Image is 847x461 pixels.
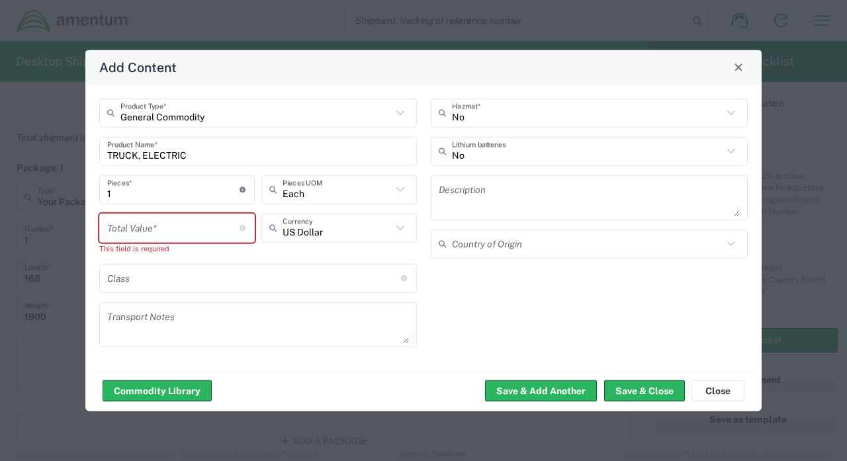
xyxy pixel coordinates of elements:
button: Close [691,380,744,401]
button: Commodity Library [103,380,212,401]
div: This field is required [99,242,255,254]
h4: Add Content [99,58,177,77]
button: Save & Add Another [485,380,597,401]
button: Save & Close [604,380,685,401]
button: Close [729,58,748,76]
